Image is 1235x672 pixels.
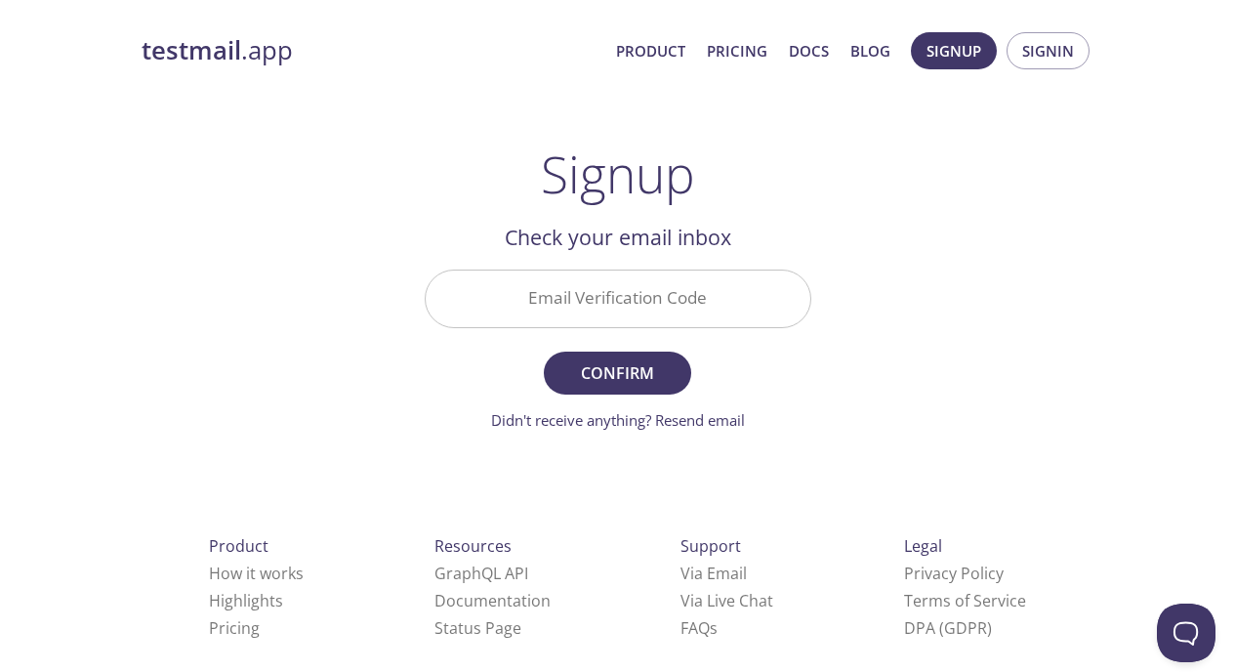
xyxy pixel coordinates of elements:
[434,590,551,611] a: Documentation
[789,38,829,63] a: Docs
[904,617,992,639] a: DPA (GDPR)
[544,352,690,395] button: Confirm
[434,535,512,557] span: Resources
[541,145,695,203] h1: Signup
[1022,38,1074,63] span: Signin
[904,590,1026,611] a: Terms of Service
[491,410,745,430] a: Didn't receive anything? Resend email
[710,617,718,639] span: s
[1157,604,1215,662] iframe: Help Scout Beacon - Open
[142,33,241,67] strong: testmail
[904,563,1004,584] a: Privacy Policy
[850,38,890,63] a: Blog
[680,563,747,584] a: Via Email
[680,617,718,639] a: FAQ
[616,38,685,63] a: Product
[911,32,997,69] button: Signup
[434,617,521,639] a: Status Page
[926,38,981,63] span: Signup
[209,563,304,584] a: How it works
[1007,32,1090,69] button: Signin
[425,221,811,254] h2: Check your email inbox
[209,535,268,557] span: Product
[680,590,773,611] a: Via Live Chat
[904,535,942,557] span: Legal
[565,359,669,387] span: Confirm
[142,34,600,67] a: testmail.app
[707,38,767,63] a: Pricing
[209,617,260,639] a: Pricing
[434,563,528,584] a: GraphQL API
[680,535,741,557] span: Support
[209,590,283,611] a: Highlights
